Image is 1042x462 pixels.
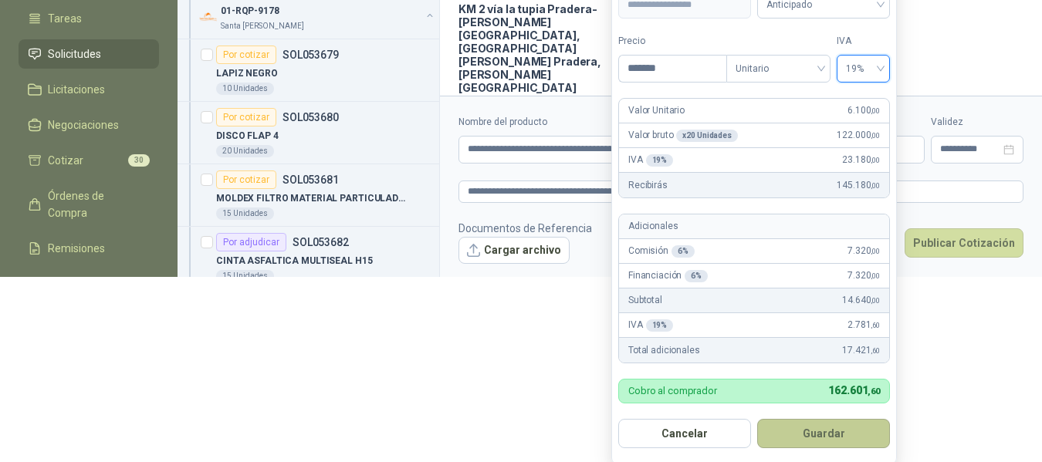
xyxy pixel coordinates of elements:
a: Por cotizarSOL053680DISCO FLAP 420 Unidades [178,102,439,164]
button: Cancelar [618,419,751,448]
div: 19 % [646,319,674,332]
p: Documentos de Referencia [458,220,592,237]
div: 10 Unidades [216,83,274,95]
p: SOL053681 [282,174,339,185]
span: Remisiones [48,240,105,257]
p: MOLDEX FILTRO MATERIAL PARTICULADO P100 [216,191,408,206]
span: 7.320 [847,268,880,283]
span: 14.640 [842,293,880,308]
span: ,00 [871,131,880,140]
span: ,60 [871,321,880,329]
a: Por cotizarSOL053681MOLDEX FILTRO MATERIAL PARTICULADO P10015 Unidades [178,164,439,227]
a: Negociaciones [19,110,159,140]
a: Por adjudicarSOL053682CINTA ASFALTICA MULTISEAL H1515 Unidades [178,227,439,289]
span: Tareas [48,10,82,27]
span: Órdenes de Compra [48,187,144,221]
p: SOL053682 [293,237,349,248]
span: 122.000 [837,128,880,143]
div: 15 Unidades [216,207,274,220]
p: Comisión [628,244,695,258]
p: Recibirás [628,178,668,193]
label: Validez [931,115,1023,130]
button: Publicar Cotización [905,228,1023,258]
span: ,00 [871,247,880,255]
div: Por cotizar [216,108,276,126]
p: KM 2 vía la tupia Pradera-[PERSON_NAME][GEOGRAPHIC_DATA], [GEOGRAPHIC_DATA][PERSON_NAME] Pradera ... [458,2,624,94]
a: Órdenes de Compra [19,181,159,228]
p: IVA [628,153,673,167]
a: Tareas [19,4,159,33]
p: Santa [PERSON_NAME] [221,20,304,32]
a: Configuración [19,269,159,298]
p: Subtotal [628,293,662,308]
p: Valor bruto [628,128,738,143]
p: SOL053680 [282,112,339,123]
span: 30 [128,154,150,167]
span: Cotizar [48,152,83,169]
div: x 20 Unidades [676,130,737,142]
span: Licitaciones [48,81,105,98]
a: Licitaciones [19,75,159,104]
button: Cargar archivo [458,237,570,265]
p: LAPIZ NEGRO [216,66,278,81]
label: IVA [837,34,890,49]
div: Por adjudicar [216,233,286,251]
span: 6.100 [847,103,880,118]
span: ,60 [868,386,880,396]
div: Por cotizar [216,170,276,189]
p: Total adicionales [628,343,700,358]
span: 19% [846,57,881,80]
div: 20 Unidades [216,145,274,157]
a: Remisiones [19,234,159,263]
a: Solicitudes [19,39,159,69]
span: 23.180 [842,153,880,167]
div: 15 Unidades [216,270,274,282]
div: Por cotizar [216,46,276,64]
p: DISCO FLAP 4 [216,129,279,143]
p: Financiación [628,268,708,283]
span: ,00 [871,271,880,280]
span: 7.320 [847,244,880,258]
div: 19 % [646,154,674,167]
p: IVA [628,318,673,332]
p: Adicionales [628,219,678,234]
span: ,00 [871,181,880,190]
img: Company Logo [199,8,218,26]
span: Configuración [48,275,116,292]
span: Solicitudes [48,46,101,62]
a: Cotizar30 [19,146,159,175]
div: 6 % [685,270,708,282]
span: 145.180 [837,178,880,193]
span: ,00 [871,156,880,164]
p: Cobro al comprador [628,386,717,396]
span: 2.781 [847,318,880,332]
div: 6 % [672,245,695,258]
span: Unitario [736,57,821,80]
button: Guardar [757,419,890,448]
p: SOL053679 [282,49,339,60]
span: ,00 [871,296,880,305]
p: Valor Unitario [628,103,685,118]
span: ,60 [871,346,880,355]
span: Negociaciones [48,116,119,133]
p: CINTA ASFALTICA MULTISEAL H15 [216,254,373,268]
span: ,00 [871,106,880,115]
label: Precio [618,34,726,49]
span: 162.601 [828,384,880,396]
a: Por cotizarSOL053679LAPIZ NEGRO10 Unidades [178,39,439,102]
label: Nombre del producto [458,115,709,130]
p: 01-RQP-9178 [221,4,279,19]
span: 17.421 [842,343,880,358]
